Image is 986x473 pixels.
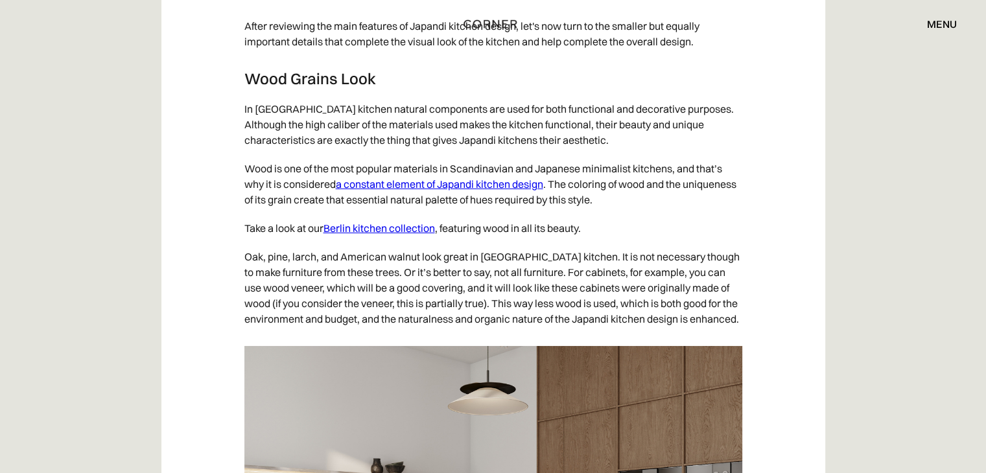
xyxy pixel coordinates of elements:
p: Wood is one of the most popular materials in Scandinavian and Japanese minimalist kitchens, and t... [244,154,742,214]
p: In [GEOGRAPHIC_DATA] kitchen natural components are used for both functional and decorative purpo... [244,95,742,154]
p: Oak, pine, larch, and American walnut look great in [GEOGRAPHIC_DATA] kitchen. It is not necessar... [244,242,742,333]
a: home [458,16,529,32]
div: menu [927,19,957,29]
a: a constant element of Japandi kitchen design [336,178,543,190]
p: Take a look at our , featuring wood in all its beauty. [244,214,742,242]
a: Berlin kitchen collection [323,222,435,235]
h3: Wood Grains Look [244,69,742,88]
div: menu [914,13,957,35]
